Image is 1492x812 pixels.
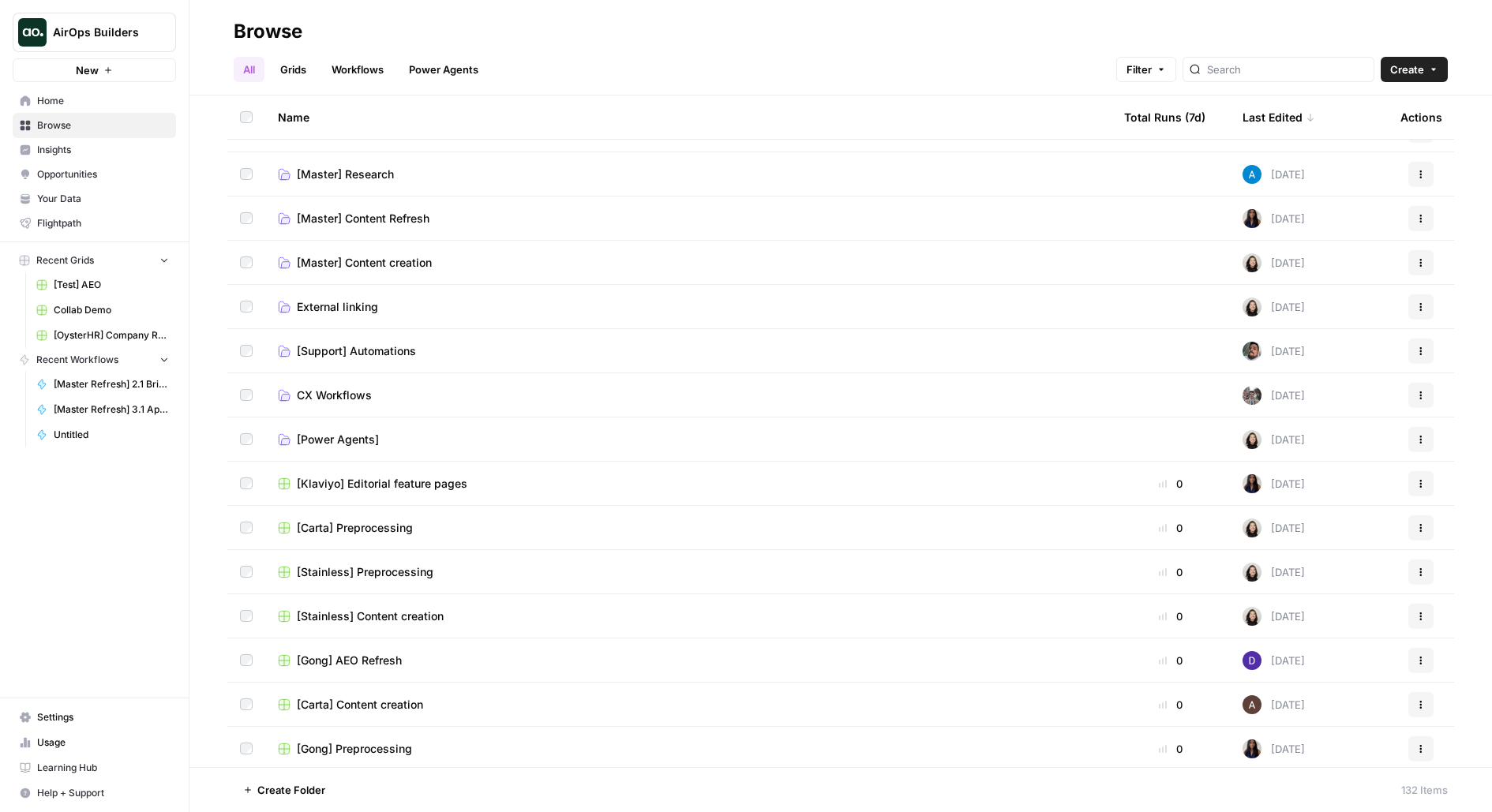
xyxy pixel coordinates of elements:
[37,216,169,230] span: Flightpath
[13,730,176,755] a: Usage
[278,167,1099,182] a: [Master] Research
[1243,563,1305,582] div: [DATE]
[37,192,169,206] span: Your Data
[297,343,416,359] span: [Support] Automations
[13,755,176,780] a: Learning Hub
[1243,695,1261,714] img: wtbmvrjo3qvncyiyitl6zoukl9gz
[1243,739,1261,758] img: rox323kbkgutb4wcij4krxobkpon
[234,19,302,44] div: Browse
[13,348,176,372] button: Recent Workflows
[1243,297,1305,316] div: [DATE]
[297,741,412,757] span: [Gong] Preprocessing
[399,57,488,82] a: Power Agents
[1243,253,1305,272] div: [DATE]
[278,476,1099,492] a: [Klaviyo] Editorial feature pages
[1243,518,1261,537] img: t5ef5oef8zpw1w4g2xghobes91mw
[37,735,169,750] span: Usage
[322,57,393,82] a: Workflows
[1243,607,1261,626] img: t5ef5oef8zpw1w4g2xghobes91mw
[278,741,1099,757] a: [Gong] Preprocessing
[297,299,378,315] span: External linking
[37,786,169,800] span: Help + Support
[278,564,1099,580] a: [Stainless] Preprocessing
[36,353,118,367] span: Recent Workflows
[54,428,169,442] span: Untitled
[271,57,316,82] a: Grids
[1124,476,1217,492] div: 0
[53,24,148,40] span: AirOps Builders
[297,608,444,624] span: [Stainless] Content creation
[297,564,433,580] span: [Stainless] Preprocessing
[13,186,176,211] a: Your Data
[1390,62,1424,77] span: Create
[1243,518,1305,537] div: [DATE]
[1243,209,1261,228] img: rox323kbkgutb4wcij4krxobkpon
[1243,386,1305,405] div: [DATE]
[29,397,176,422] a: [Master Refresh] 3.1 Apply Changes
[13,162,176,187] a: Opportunities
[1243,95,1315,139] div: Last Edited
[1116,57,1176,82] button: Filter
[29,422,176,447] a: Untitled
[297,476,467,492] span: [Klaviyo] Editorial feature pages
[1124,741,1217,757] div: 0
[13,705,176,730] a: Settings
[13,13,176,52] button: Workspace: AirOps Builders
[37,710,169,724] span: Settings
[297,697,423,713] span: [Carta] Content creation
[1124,697,1217,713] div: 0
[234,777,335,803] button: Create Folder
[297,211,429,226] span: [Master] Content Refresh
[1243,386,1261,405] img: a2mlt6f1nb2jhzcjxsuraj5rj4vi
[278,653,1099,668] a: [Gong] AEO Refresh
[13,780,176,806] button: Help + Support
[297,255,432,271] span: [Master] Content creation
[1400,95,1442,139] div: Actions
[1243,474,1261,493] img: rox323kbkgutb4wcij4krxobkpon
[1126,62,1152,77] span: Filter
[278,95,1099,139] div: Name
[278,697,1099,713] a: [Carta] Content creation
[13,58,176,82] button: New
[1243,253,1261,272] img: t5ef5oef8zpw1w4g2xghobes91mw
[1124,520,1217,536] div: 0
[1243,474,1305,493] div: [DATE]
[37,167,169,181] span: Opportunities
[1243,739,1305,758] div: [DATE]
[76,62,99,78] span: New
[1243,209,1305,228] div: [DATE]
[1243,607,1305,626] div: [DATE]
[54,328,169,342] span: [OysterHR] Company Research
[13,211,176,236] a: Flightpath
[234,57,264,82] a: All
[29,323,176,348] a: [OysterHR] Company Research
[278,211,1099,226] a: [Master] Content Refresh
[1207,62,1367,77] input: Search
[1381,57,1448,82] button: Create
[1243,563,1261,582] img: t5ef5oef8zpw1w4g2xghobes91mw
[1243,651,1305,670] div: [DATE]
[1243,430,1305,449] div: [DATE]
[1243,342,1305,361] div: [DATE]
[37,118,169,133] span: Browse
[18,18,47,47] img: AirOps Builders Logo
[29,297,176,323] a: Collab Demo
[297,167,394,182] span: [Master] Research
[278,432,1099,447] a: [Power Agents]
[29,372,176,397] a: [Master Refresh] 2.1 Brief to Outline
[278,255,1099,271] a: [Master] Content creation
[54,303,169,317] span: Collab Demo
[257,782,325,798] span: Create Folder
[278,608,1099,624] a: [Stainless] Content creation
[1243,165,1261,184] img: o3cqybgnmipr355j8nz4zpq1mc6x
[54,402,169,417] span: [Master Refresh] 3.1 Apply Changes
[1243,342,1261,361] img: u93l1oyz1g39q1i4vkrv6vz0p6p4
[13,113,176,138] a: Browse
[1243,651,1261,670] img: 6clbhjv5t98vtpq4yyt91utag0vy
[13,88,176,114] a: Home
[37,143,169,157] span: Insights
[1243,430,1261,449] img: t5ef5oef8zpw1w4g2xghobes91mw
[54,278,169,292] span: [Test] AEO
[37,761,169,775] span: Learning Hub
[1124,653,1217,668] div: 0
